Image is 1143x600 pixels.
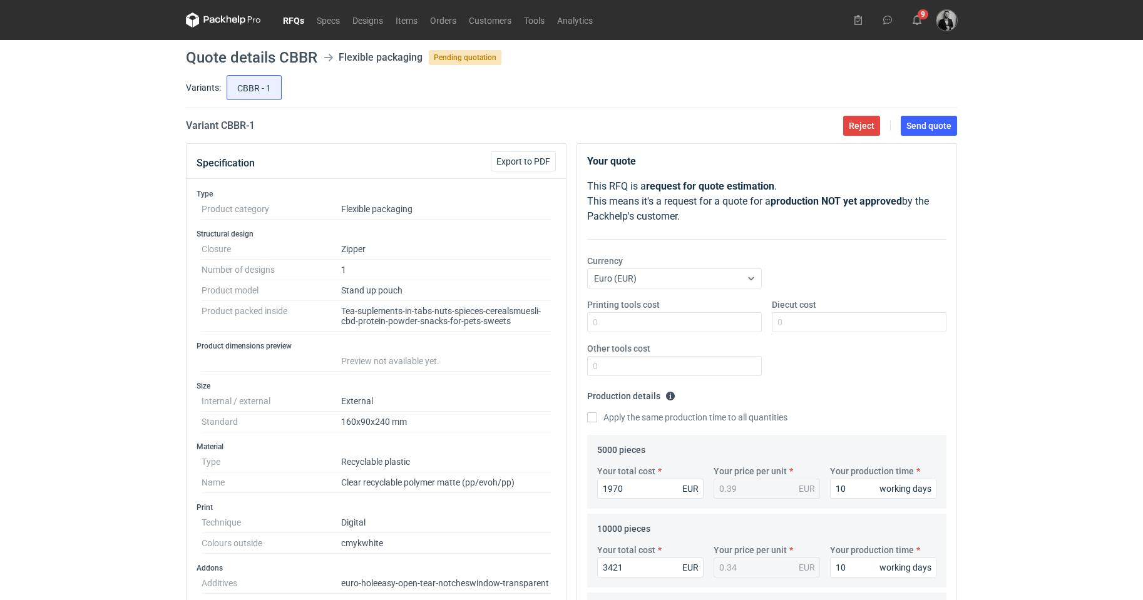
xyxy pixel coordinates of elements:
[341,199,551,220] dd: Flexible packaging
[714,544,787,556] label: Your price per unit
[197,381,556,391] h3: Size
[186,50,317,65] h1: Quote details CBBR
[682,561,699,574] div: EUR
[587,155,636,167] strong: Your quote
[901,116,957,136] button: Send quote
[202,512,341,533] dt: Technique
[341,472,551,493] dd: Clear recyclable polymer matte (pp/evoh/pp)
[830,465,914,477] label: Your production time
[341,301,551,332] dd: Tea-suplements-in-tabs-nuts-spieces-cerealsmuesli-cbd-protein-powder-snacks-for-pets-sweets
[587,179,946,224] p: This RFQ is a . This means it's a request for a quote for a by the Packhelp's customer.
[907,10,927,30] button: 9
[202,199,341,220] dt: Product category
[310,13,346,28] a: Specs
[772,312,946,332] input: 0
[771,195,902,207] strong: production NOT yet approved
[799,561,815,574] div: EUR
[186,118,255,133] h2: Variant CBBR - 1
[186,81,221,94] label: Variants:
[341,391,551,412] dd: External
[587,298,660,311] label: Printing tools cost
[587,255,623,267] label: Currency
[202,533,341,554] dt: Colours outside
[202,260,341,280] dt: Number of designs
[646,180,774,192] strong: request for quote estimation
[879,561,931,574] div: working days
[772,298,816,311] label: Diecut cost
[197,502,556,512] h3: Print
[843,116,880,136] button: Reject
[197,189,556,199] h3: Type
[597,557,704,577] input: 0
[587,312,762,332] input: 0
[424,13,463,28] a: Orders
[587,411,787,424] label: Apply the same production time to all quantities
[202,391,341,412] dt: Internal / external
[202,412,341,432] dt: Standard
[682,482,699,495] div: EUR
[587,356,762,376] input: 0
[202,239,341,260] dt: Closure
[879,482,931,495] div: working days
[227,75,282,100] label: CBBR - 1
[587,386,675,401] legend: Production details
[197,229,556,239] h3: Structural design
[551,13,599,28] a: Analytics
[597,519,650,534] legend: 10000 pieces
[597,440,645,455] legend: 5000 pieces
[463,13,518,28] a: Customers
[341,239,551,260] dd: Zipper
[830,479,936,499] input: 0
[849,121,874,130] span: Reject
[197,442,556,452] h3: Material
[341,512,551,533] dd: Digital
[341,573,551,594] dd: euro-hole easy-open-tear-notches window-transparent
[830,557,936,577] input: 0
[341,260,551,280] dd: 1
[518,13,551,28] a: Tools
[597,465,655,477] label: Your total cost
[830,544,914,556] label: Your production time
[202,280,341,301] dt: Product model
[429,50,501,65] span: Pending quotation
[906,121,951,130] span: Send quote
[714,465,787,477] label: Your price per unit
[197,563,556,573] h3: Addons
[496,157,550,166] span: Export to PDF
[389,13,424,28] a: Items
[341,356,439,366] span: Preview not available yet.
[277,13,310,28] a: RFQs
[936,10,957,31] img: Dragan Čivčić
[197,148,255,178] button: Specification
[594,273,637,283] span: Euro (EUR)
[491,151,556,171] button: Export to PDF
[587,342,650,355] label: Other tools cost
[597,544,655,556] label: Your total cost
[197,341,556,351] h3: Product dimensions preview
[341,412,551,432] dd: 160x90x240 mm
[341,280,551,301] dd: Stand up pouch
[799,482,815,495] div: EUR
[186,13,261,28] svg: Packhelp Pro
[597,479,704,499] input: 0
[339,50,423,65] div: Flexible packaging
[202,472,341,493] dt: Name
[202,301,341,332] dt: Product packed inside
[346,13,389,28] a: Designs
[202,573,341,594] dt: Additives
[341,533,551,554] dd: cmyk white
[202,452,341,472] dt: Type
[341,452,551,472] dd: Recyclable plastic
